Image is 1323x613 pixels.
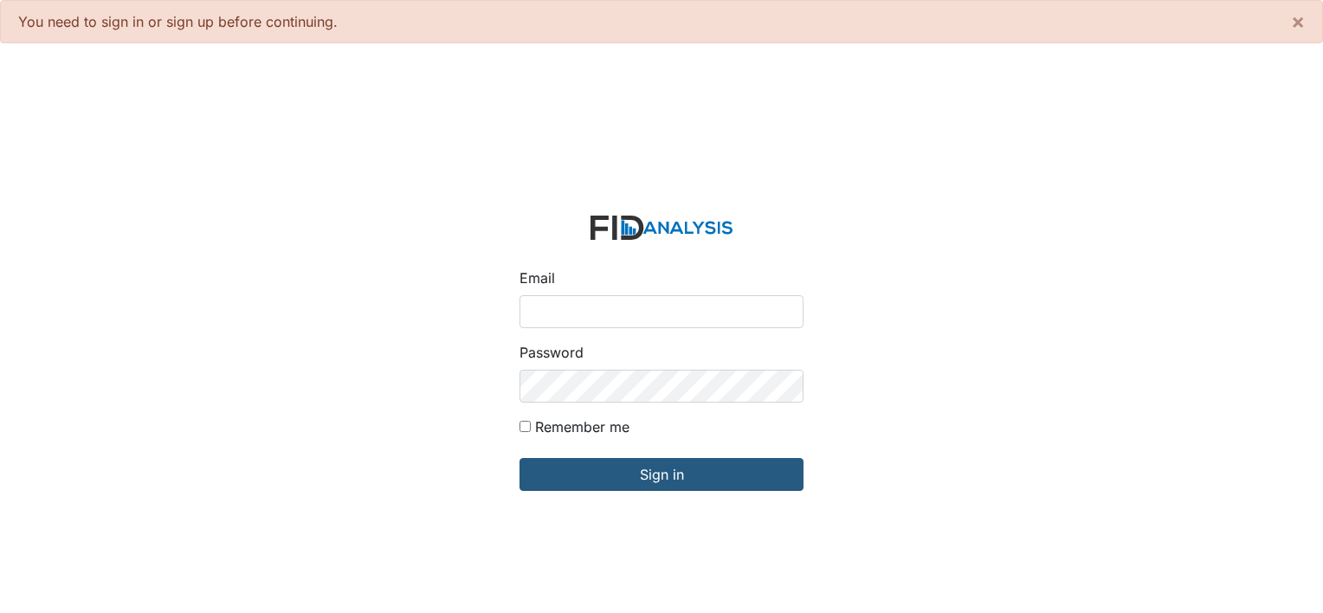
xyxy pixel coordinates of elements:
label: Remember me [535,416,629,437]
span: × [1291,9,1305,34]
input: Sign in [520,458,803,491]
button: × [1274,1,1322,42]
label: Password [520,342,584,363]
label: Email [520,268,555,288]
img: logo-2fc8c6e3336f68795322cb6e9a2b9007179b544421de10c17bdaae8622450297.svg [591,216,732,241]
